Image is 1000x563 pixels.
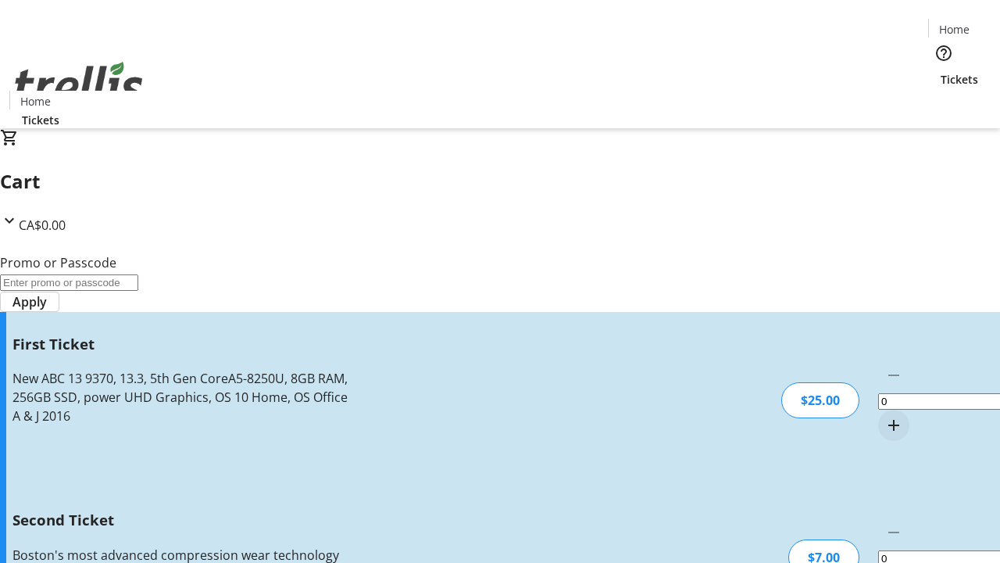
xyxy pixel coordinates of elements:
span: CA$0.00 [19,217,66,234]
span: Tickets [941,71,978,88]
span: Home [20,93,51,109]
button: Help [928,38,959,69]
span: Home [939,21,970,38]
a: Tickets [9,112,72,128]
a: Home [929,21,979,38]
span: Tickets [22,112,59,128]
h3: Second Ticket [12,509,354,531]
div: New ABC 13 9370, 13.3, 5th Gen CoreA5-8250U, 8GB RAM, 256GB SSD, power UHD Graphics, OS 10 Home, ... [12,369,354,425]
div: $25.00 [781,382,859,418]
span: Apply [12,292,47,311]
h3: First Ticket [12,333,354,355]
button: Cart [928,88,959,119]
button: Increment by one [878,410,909,441]
img: Orient E2E Organization yQs7hprBS5's Logo [9,45,148,123]
a: Tickets [928,71,991,88]
a: Home [10,93,60,109]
